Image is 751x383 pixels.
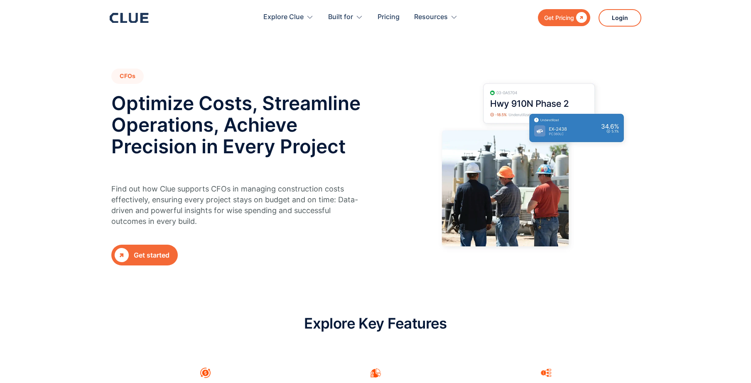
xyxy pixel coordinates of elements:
img: Image showing CFOs at construction site [428,69,640,257]
a: Get Pricing [538,9,590,26]
div: Explore Clue [263,4,304,30]
img: Financial analysis icon [371,368,381,378]
div:  [574,12,587,23]
a: Login [599,9,641,27]
div: Explore Clue [263,4,314,30]
div: Get Pricing [544,12,574,23]
div: Built for [328,4,353,30]
div: Resources [414,4,458,30]
a: Get started [111,245,178,265]
div:  [115,248,129,262]
h1: CFOs [111,69,144,84]
img: cashflow control icon [200,368,211,378]
p: Find out how Clue supports CFOs in managing construction costs effectively, ensuring every projec... [111,184,363,227]
img: Cost allocation icon [541,368,551,378]
a: Pricing [378,4,400,30]
div: Built for [328,4,363,30]
h2: Explore Key Features [304,315,447,331]
div: Resources [414,4,448,30]
div: Get started [134,250,169,260]
h2: Optimize Costs, Streamline Operations, Achieve Precision in Every Project [111,92,379,157]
